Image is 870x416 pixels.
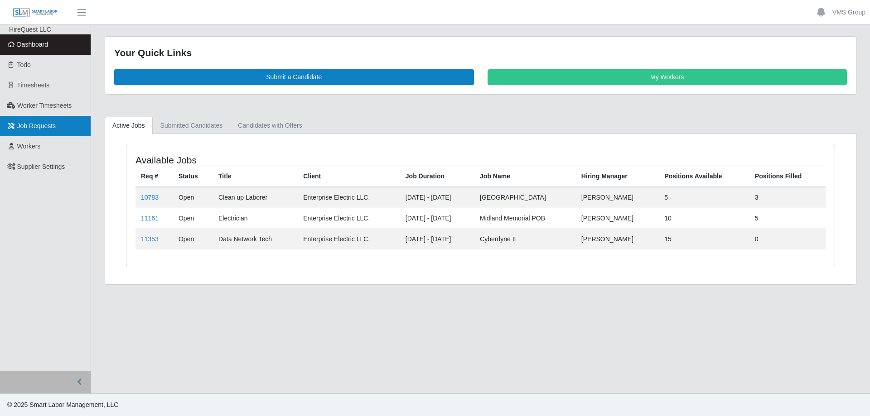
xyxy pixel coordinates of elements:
[659,166,749,187] th: Positions Available
[659,229,749,249] td: 15
[17,81,50,89] span: Timesheets
[173,187,213,208] td: Open
[576,208,659,229] td: [PERSON_NAME]
[298,166,400,187] th: Client
[749,166,826,187] th: Positions Filled
[173,208,213,229] td: Open
[749,229,826,249] td: 0
[17,143,41,150] span: Workers
[400,187,474,208] td: [DATE] - [DATE]
[17,163,65,170] span: Supplier Settings
[400,166,474,187] th: Job Duration
[105,117,153,134] a: Active Jobs
[659,187,749,208] td: 5
[13,8,58,18] img: SLM Logo
[17,122,56,129] span: Job Requests
[213,187,298,208] td: Clean up Laborer
[474,187,576,208] td: [GEOGRAPHIC_DATA]
[474,208,576,229] td: Midland Memorial POB
[749,208,826,229] td: 5
[114,46,847,60] div: Your Quick Links
[400,229,474,249] td: [DATE] - [DATE]
[298,208,400,229] td: Enterprise Electric LLC.
[400,208,474,229] td: [DATE] - [DATE]
[213,229,298,249] td: Data Network Tech
[230,117,309,134] a: Candidates with Offers
[474,229,576,249] td: Cyberdyne II
[659,208,749,229] td: 10
[17,102,72,109] span: Worker Timesheets
[135,166,173,187] th: Req #
[141,215,159,222] a: 11161
[17,61,31,68] span: Todo
[298,229,400,249] td: Enterprise Electric LLC.
[576,187,659,208] td: [PERSON_NAME]
[173,229,213,249] td: Open
[576,166,659,187] th: Hiring Manager
[474,166,576,187] th: Job Name
[135,154,415,166] h4: Available Jobs
[7,401,118,408] span: © 2025 Smart Labor Management, LLC
[9,26,51,33] span: HireQuest LLC
[749,187,826,208] td: 3
[213,208,298,229] td: Electrician
[173,166,213,187] th: Status
[576,229,659,249] td: [PERSON_NAME]
[17,41,48,48] span: Dashboard
[298,187,400,208] td: Enterprise Electric LLC.
[488,69,847,85] a: My Workers
[141,235,159,243] a: 11353
[832,8,865,17] a: VMS Group
[114,69,474,85] a: Submit a Candidate
[153,117,231,134] a: Submitted Candidates
[141,194,159,201] a: 10783
[213,166,298,187] th: Title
